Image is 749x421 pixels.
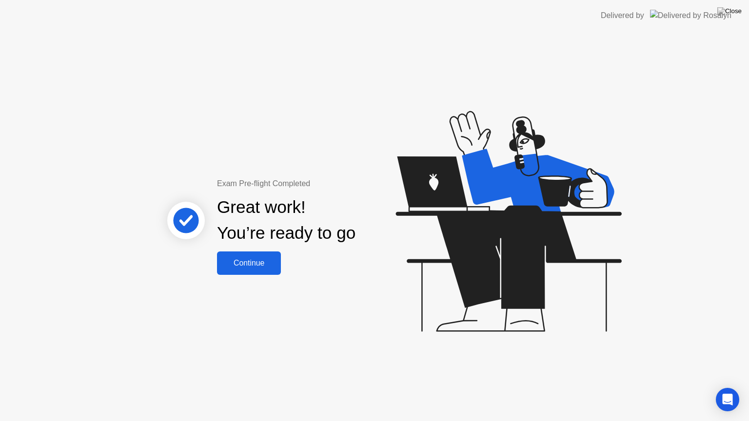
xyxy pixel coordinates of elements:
[601,10,644,21] div: Delivered by
[650,10,731,21] img: Delivered by Rosalyn
[217,178,418,190] div: Exam Pre-flight Completed
[717,7,742,15] img: Close
[217,194,355,246] div: Great work! You’re ready to go
[220,259,278,268] div: Continue
[716,388,739,411] div: Open Intercom Messenger
[217,251,281,275] button: Continue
